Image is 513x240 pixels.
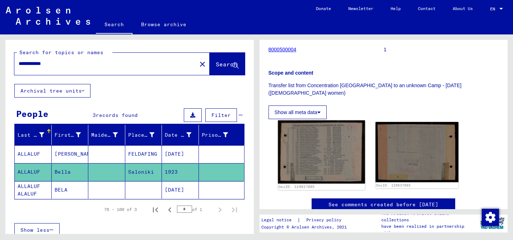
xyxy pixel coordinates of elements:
a: Browse archive [132,16,195,33]
mat-header-cell: Prisoner # [199,125,244,145]
button: Show less [14,223,60,237]
div: Maiden Name [91,129,127,141]
p: Copyright © Arolsen Archives, 2021 [261,224,350,230]
mat-cell: FELDAFING [125,145,162,163]
a: Legal notice [261,216,297,224]
span: 3 [93,112,96,118]
img: yv_logo.png [479,214,506,232]
mat-cell: BELA [52,181,89,199]
mat-cell: ALLALUF ALALUF [15,181,52,199]
div: First Name [55,129,90,141]
p: Transfer list from Concentration [GEOGRAPHIC_DATA] to an unknown Camp - [DATE] ([DEMOGRAPHIC_DATA... [269,82,499,97]
div: of 1 [177,206,213,213]
mat-cell: [DATE] [162,145,199,163]
div: Place of Birth [128,129,164,141]
p: have been realized in partnership with [381,223,476,236]
div: Place of Birth [128,131,155,139]
mat-label: Search for topics or names [19,49,103,56]
div: First Name [55,131,81,139]
span: Search [216,61,237,68]
mat-cell: [DATE] [162,181,199,199]
p: 1 [384,46,499,53]
mat-header-cell: First Name [52,125,89,145]
button: Last page [227,202,242,217]
img: 002.jpg [376,122,458,182]
button: Search [210,53,245,75]
img: 001.jpg [278,121,365,184]
mat-header-cell: Place of Birth [125,125,162,145]
span: EN [490,6,498,11]
mat-header-cell: Last Name [15,125,52,145]
div: Prisoner # [202,129,237,141]
div: Last Name [18,131,44,139]
div: Date of Birth [165,131,191,139]
a: See comments created before [DATE] [328,201,438,208]
b: Scope and content [269,70,313,76]
mat-header-cell: Date of Birth [162,125,199,145]
mat-icon: close [198,60,207,69]
div: | [261,216,350,224]
mat-header-cell: Maiden Name [88,125,125,145]
a: Privacy policy [300,216,350,224]
img: Change consent [482,209,499,226]
mat-cell: Bella [52,163,89,181]
button: Archival tree units [14,84,90,98]
a: Search [96,16,132,34]
div: Date of Birth [165,129,200,141]
mat-cell: 1923 [162,163,199,181]
div: People [16,107,48,120]
div: 76 – 100 of 3 [104,206,137,213]
span: Show less [20,227,50,233]
div: Prisoner # [202,131,228,139]
button: First page [148,202,163,217]
div: Maiden Name [91,131,118,139]
button: Show all meta data [269,105,327,119]
mat-cell: ALLALUF [15,145,52,163]
button: Clear [195,57,210,71]
a: 8000500004 [269,47,297,52]
a: DocID: 129637085 [278,185,314,189]
button: Previous page [163,202,177,217]
a: DocID: 129637085 [376,183,411,187]
p: The Arolsen Archives online collections [381,210,476,223]
mat-cell: Saloniki [125,163,162,181]
mat-cell: ALLALUF [15,163,52,181]
button: Next page [213,202,227,217]
span: Filter [211,112,231,118]
button: Filter [205,108,237,122]
span: records found [96,112,138,118]
mat-cell: [PERSON_NAME] [52,145,89,163]
img: Arolsen_neg.svg [6,7,90,25]
div: Last Name [18,129,53,141]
